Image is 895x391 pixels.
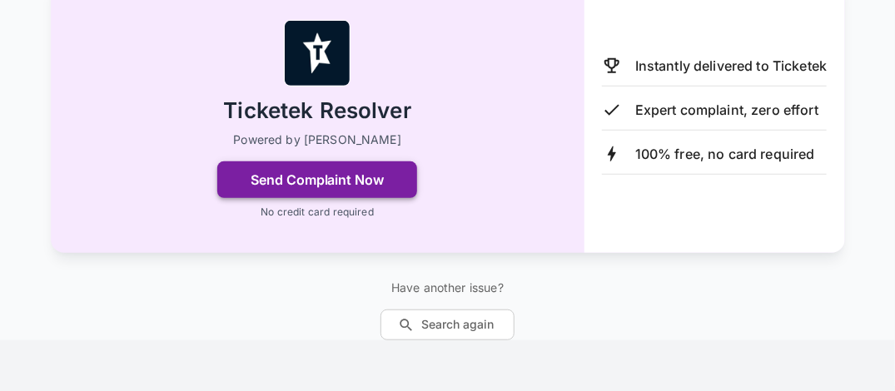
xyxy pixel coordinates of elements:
button: Search again [380,309,515,340]
h2: Ticketek Resolver [223,97,411,126]
p: Expert complaint, zero effort [635,100,818,120]
p: Instantly delivered to Ticketek [635,56,828,76]
button: Send Complaint Now [217,161,417,198]
p: 100% free, no card required [635,144,815,164]
p: No credit card required [261,205,373,220]
img: Ticketek [284,20,351,87]
p: Powered by [PERSON_NAME] [233,131,401,148]
p: Have another issue? [380,280,515,296]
